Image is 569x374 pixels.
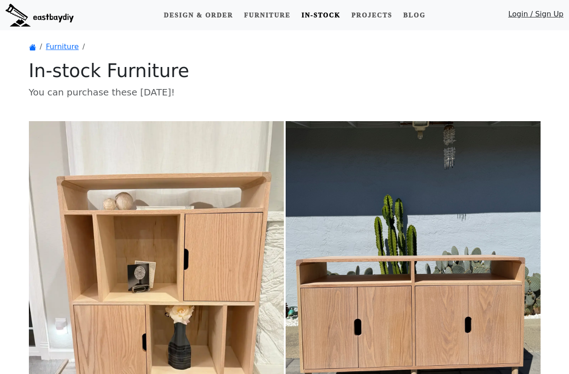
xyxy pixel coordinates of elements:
[348,7,396,24] a: Projects
[400,7,429,24] a: Blog
[29,60,541,82] h1: In-stock Furniture
[298,7,344,24] a: In-stock
[6,4,74,27] img: eastbaydiy
[29,85,541,99] p: You can purchase these [DATE]!
[508,9,563,24] a: Login / Sign Up
[29,41,541,52] nav: breadcrumb
[46,42,79,51] a: Furniture
[240,7,294,24] a: Furniture
[160,7,237,24] a: Design & Order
